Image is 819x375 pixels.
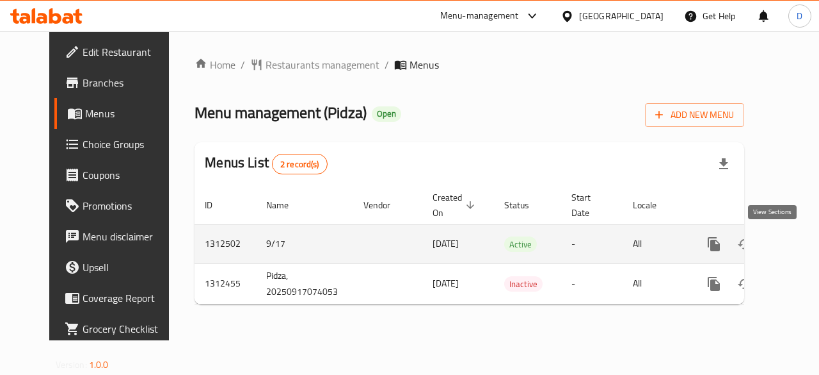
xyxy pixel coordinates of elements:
[504,197,546,213] span: Status
[195,224,256,263] td: 1312502
[250,57,379,72] a: Restaurants management
[571,190,607,221] span: Start Date
[699,269,729,299] button: more
[729,229,760,260] button: Change Status
[433,275,459,292] span: [DATE]
[205,153,327,174] h2: Menus List
[83,137,176,152] span: Choice Groups
[645,103,744,127] button: Add New Menu
[655,107,734,123] span: Add New Menu
[54,252,186,283] a: Upsell
[195,263,256,304] td: 1312455
[708,149,739,179] div: Export file
[433,190,479,221] span: Created On
[54,37,186,67] a: Edit Restaurant
[266,57,379,72] span: Restaurants management
[504,277,543,292] span: Inactive
[372,106,401,122] div: Open
[561,224,623,263] td: -
[83,290,176,306] span: Coverage Report
[385,57,389,72] li: /
[54,129,186,160] a: Choice Groups
[409,57,439,72] span: Menus
[579,9,664,23] div: [GEOGRAPHIC_DATA]
[83,229,176,244] span: Menu disclaimer
[54,160,186,190] a: Coupons
[699,229,729,260] button: more
[256,224,353,263] td: 9/17
[83,260,176,275] span: Upsell
[504,237,537,252] div: Active
[504,276,543,292] div: Inactive
[633,197,673,213] span: Locale
[241,57,245,72] li: /
[83,75,176,90] span: Branches
[363,197,407,213] span: Vendor
[54,67,186,98] a: Branches
[623,224,688,263] td: All
[195,57,744,72] nav: breadcrumb
[729,269,760,299] button: Change Status
[54,221,186,252] a: Menu disclaimer
[372,108,401,119] span: Open
[56,356,87,373] span: Version:
[205,197,229,213] span: ID
[433,235,459,252] span: [DATE]
[272,154,328,174] div: Total records count
[195,57,235,72] a: Home
[440,8,519,24] div: Menu-management
[83,198,176,213] span: Promotions
[85,106,176,121] span: Menus
[54,283,186,313] a: Coverage Report
[83,167,176,183] span: Coupons
[83,321,176,337] span: Grocery Checklist
[89,356,109,373] span: 1.0.0
[797,9,802,23] span: D
[83,44,176,60] span: Edit Restaurant
[54,190,186,221] a: Promotions
[623,263,688,304] td: All
[256,263,353,304] td: Pidza, 20250917074053
[561,263,623,304] td: -
[273,158,327,171] span: 2 record(s)
[266,197,305,213] span: Name
[54,98,186,129] a: Menus
[54,313,186,344] a: Grocery Checklist
[195,98,367,127] span: Menu management ( Pidza )
[504,237,537,252] span: Active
